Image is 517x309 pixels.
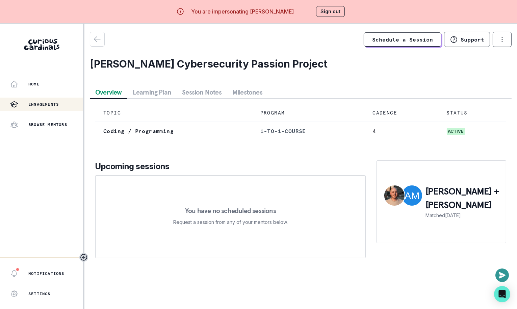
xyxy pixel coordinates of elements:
p: Notifications [28,271,64,276]
h2: [PERSON_NAME] Cybersecurity Passion Project [90,58,512,70]
div: Open Intercom Messenger [494,286,510,302]
button: Session Notes [177,86,227,98]
button: Milestones [227,86,268,98]
td: 4 [364,122,438,140]
button: Support [444,32,490,47]
button: Sign out [316,6,345,17]
p: Request a session from any of your mentors below. [173,218,288,226]
button: Open or close messaging widget [495,268,509,282]
img: Leo Glikbarg [384,185,405,206]
button: Overview [90,86,127,98]
img: Aryan Mitra [402,185,422,206]
p: Home [28,81,40,87]
td: CADENCE [364,104,438,122]
a: Schedule a Session [364,32,441,47]
p: Browse Mentors [28,122,67,127]
p: Settings [28,291,51,297]
img: Curious Cardinals Logo [24,39,59,50]
td: TOPIC [95,104,252,122]
p: Support [461,36,484,43]
p: Upcoming sessions [95,160,366,173]
button: Learning Plan [127,86,177,98]
p: Matched [DATE] [425,212,499,219]
td: PROGRAM [252,104,365,122]
td: 1-to-1-course [252,122,365,140]
p: Engagements [28,102,59,107]
td: Coding / Programming [95,122,252,140]
td: STATUS [439,104,506,122]
p: You have no scheduled sessions [185,207,276,214]
button: Toggle sidebar [79,253,88,262]
span: active [447,128,465,135]
p: [PERSON_NAME] + [PERSON_NAME] [425,185,499,212]
button: options [493,32,512,47]
p: You are impersonating [PERSON_NAME] [191,7,294,16]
